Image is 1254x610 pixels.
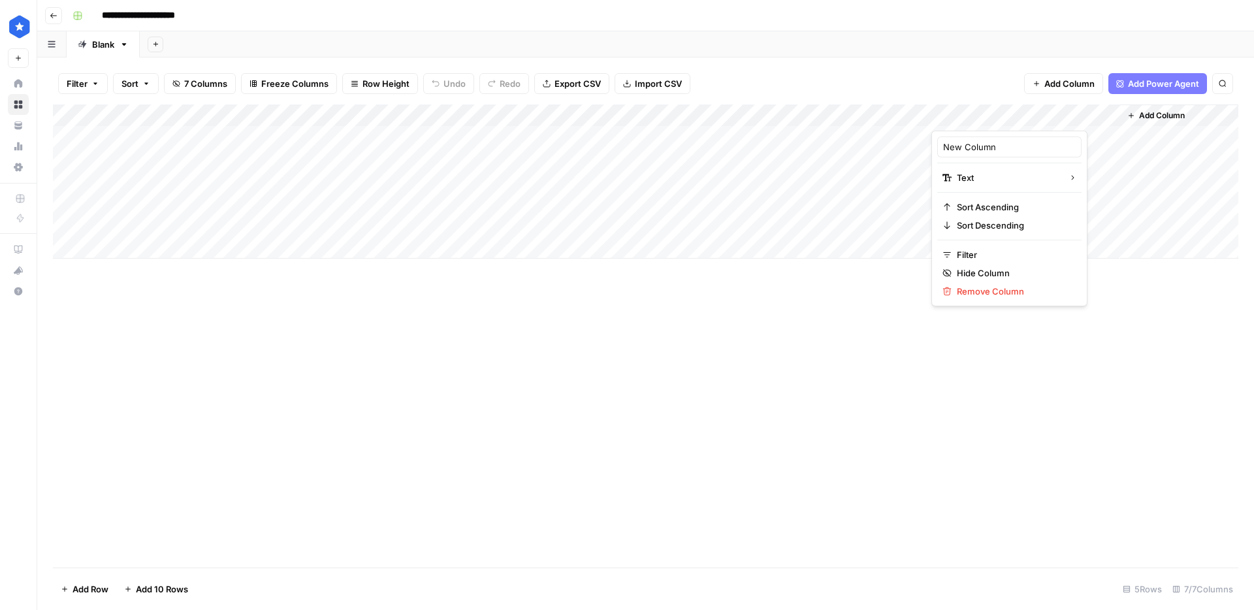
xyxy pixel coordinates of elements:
span: Row Height [362,77,410,90]
button: Add Power Agent [1108,73,1207,94]
a: Usage [8,136,29,157]
a: AirOps Academy [8,239,29,260]
span: Filter [67,77,88,90]
span: Hide Column [957,266,1071,280]
span: Sort Descending [957,219,1071,232]
div: 7/7 Columns [1167,579,1238,600]
a: Blank [67,31,140,57]
a: Home [8,73,29,94]
span: Add Column [1044,77,1095,90]
button: Filter [58,73,108,94]
span: Sort [121,77,138,90]
button: Workspace: ConsumerAffairs [8,10,29,43]
span: Sort Ascending [957,201,1071,214]
span: Remove Column [957,285,1071,298]
button: Help + Support [8,281,29,302]
a: Browse [8,94,29,115]
span: 7 Columns [184,77,227,90]
a: Your Data [8,115,29,136]
div: What's new? [8,261,28,280]
button: What's new? [8,260,29,281]
span: Add 10 Rows [136,583,188,596]
span: Text [957,171,1058,184]
button: Redo [479,73,529,94]
span: Filter [957,248,1071,261]
span: Import CSV [635,77,682,90]
div: 5 Rows [1117,579,1167,600]
button: Add Column [1122,107,1190,124]
a: Settings [8,157,29,178]
button: Undo [423,73,474,94]
button: Add Column [1024,73,1103,94]
span: Export CSV [555,77,601,90]
span: Redo [500,77,521,90]
button: Add 10 Rows [116,579,196,600]
span: Add Power Agent [1128,77,1199,90]
button: Add Row [53,579,116,600]
span: Undo [443,77,466,90]
button: Sort [113,73,159,94]
button: Row Height [342,73,418,94]
span: Add Row [72,583,108,596]
div: Blank [92,38,114,51]
button: 7 Columns [164,73,236,94]
span: Add Column [1139,110,1185,121]
button: Import CSV [615,73,690,94]
img: ConsumerAffairs Logo [8,15,31,39]
span: Freeze Columns [261,77,329,90]
button: Export CSV [534,73,609,94]
button: Freeze Columns [241,73,337,94]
